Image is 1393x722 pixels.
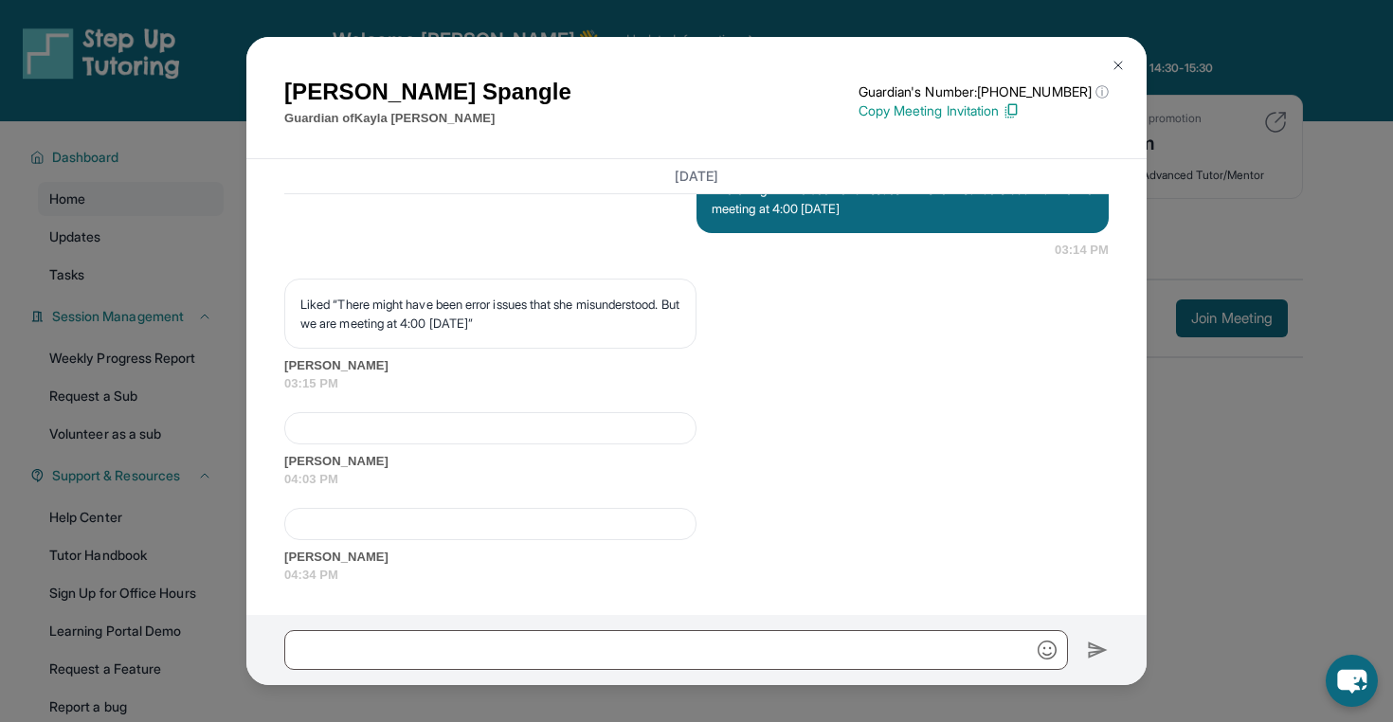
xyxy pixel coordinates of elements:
span: [PERSON_NAME] [284,548,1109,567]
img: Copy Icon [1003,102,1020,119]
p: There might have been error issues that she misunderstood. But we are meeting at 4:00 [DATE] [712,180,1094,218]
p: Guardian of Kayla [PERSON_NAME] [284,109,571,128]
span: [PERSON_NAME] [284,356,1109,375]
p: Liked “There might have been error issues that she misunderstood. But we are meeting at 4:00 [DATE]” [300,295,680,333]
span: 03:14 PM [1055,241,1109,260]
span: ⓘ [1095,82,1109,101]
p: Guardian's Number: [PHONE_NUMBER] [859,82,1109,101]
p: Copy Meeting Invitation [859,101,1109,120]
img: Close Icon [1111,58,1126,73]
span: [PERSON_NAME] [284,452,1109,471]
h1: [PERSON_NAME] Spangle [284,75,571,109]
span: 03:15 PM [284,374,1109,393]
button: chat-button [1326,655,1378,707]
img: Send icon [1087,639,1109,661]
img: Emoji [1038,641,1057,659]
h3: [DATE] [284,167,1109,186]
span: 04:34 PM [284,566,1109,585]
span: 04:03 PM [284,470,1109,489]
